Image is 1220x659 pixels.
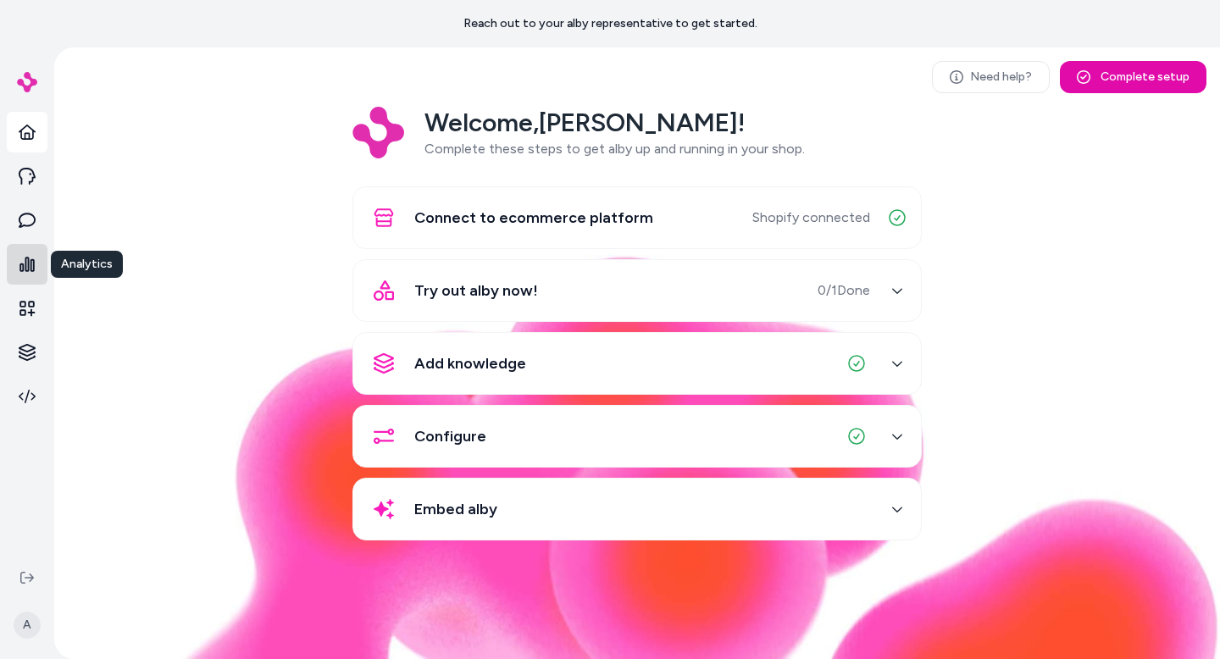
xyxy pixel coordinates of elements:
img: Logo [352,107,404,158]
button: Add knowledge [363,343,911,384]
span: 0 / 1 Done [818,280,870,301]
span: Add knowledge [414,352,526,375]
span: Complete these steps to get alby up and running in your shop. [424,141,805,157]
a: Need help? [932,61,1050,93]
button: Connect to ecommerce platformShopify connected [363,197,911,238]
span: A [14,612,41,639]
span: Embed alby [414,497,497,521]
span: Configure [414,424,486,448]
button: Complete setup [1060,61,1206,93]
h2: Welcome, [PERSON_NAME] ! [424,107,805,139]
span: Connect to ecommerce platform [414,206,653,230]
img: alby Logo [17,72,37,92]
span: Shopify connected [752,208,870,228]
button: Try out alby now!0/1Done [363,270,911,311]
button: Embed alby [363,489,911,529]
img: alby Bubble [54,255,1220,659]
button: Configure [363,416,911,457]
p: Reach out to your alby representative to get started. [463,15,757,32]
button: A [10,598,44,652]
div: Analytics [51,251,123,278]
span: Try out alby now! [414,279,538,302]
